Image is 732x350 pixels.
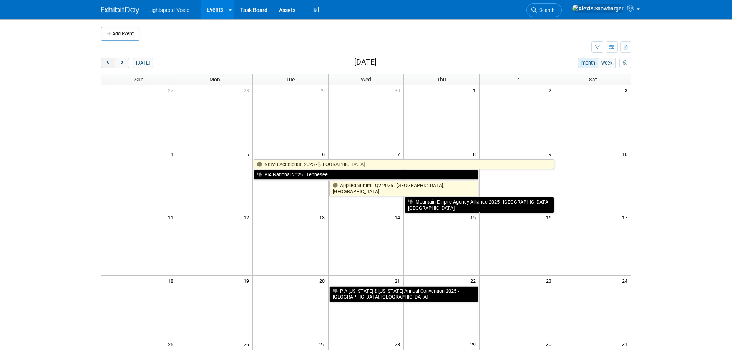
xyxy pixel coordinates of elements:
span: 10 [621,149,631,159]
span: 28 [243,85,252,95]
span: 26 [243,339,252,349]
span: 21 [394,276,403,285]
span: 22 [470,276,479,285]
a: PIA National 2025 - Tennesee [254,170,479,180]
span: 11 [167,212,177,222]
span: 27 [319,339,328,349]
span: 14 [394,212,403,222]
span: 30 [545,339,555,349]
span: 25 [167,339,177,349]
a: Mountain Empire Agency Alliance 2025 - [GEOGRAPHIC_DATA] [GEOGRAPHIC_DATA] [405,197,554,213]
span: 24 [621,276,631,285]
a: PIA [US_STATE] & [US_STATE] Annual Convention 2025 - [GEOGRAPHIC_DATA], [GEOGRAPHIC_DATA] [329,286,479,302]
span: 29 [470,339,479,349]
span: 31 [621,339,631,349]
span: Tue [286,76,295,83]
span: Search [537,7,554,13]
i: Personalize Calendar [623,61,628,66]
span: Lightspeed Voice [149,7,190,13]
img: Alexis Snowbarger [572,4,624,13]
span: 4 [170,149,177,159]
span: 29 [319,85,328,95]
span: Sat [589,76,597,83]
h2: [DATE] [354,58,377,66]
img: ExhibitDay [101,7,139,14]
button: [DATE] [133,58,153,68]
span: 15 [470,212,479,222]
button: myCustomButton [619,58,631,68]
button: week [598,58,616,68]
a: Applied Summit Q2 2025 - [GEOGRAPHIC_DATA], [GEOGRAPHIC_DATA] [329,181,479,196]
span: Fri [514,76,520,83]
span: 3 [624,85,631,95]
span: 18 [167,276,177,285]
span: 19 [243,276,252,285]
span: 7 [397,149,403,159]
span: Wed [361,76,371,83]
span: 20 [319,276,328,285]
button: prev [101,58,115,68]
span: 27 [167,85,177,95]
span: 13 [319,212,328,222]
a: NetVU Accelerate 2025 - [GEOGRAPHIC_DATA] [254,159,554,169]
span: 5 [246,149,252,159]
a: Search [526,3,562,17]
span: 17 [621,212,631,222]
span: 16 [545,212,555,222]
span: 28 [394,339,403,349]
span: 9 [548,149,555,159]
button: Add Event [101,27,139,41]
span: Thu [437,76,446,83]
span: 23 [545,276,555,285]
span: Mon [209,76,220,83]
span: 30 [394,85,403,95]
span: 8 [472,149,479,159]
button: month [578,58,598,68]
span: 12 [243,212,252,222]
span: Sun [134,76,144,83]
span: 6 [321,149,328,159]
span: 2 [548,85,555,95]
button: next [115,58,129,68]
span: 1 [472,85,479,95]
